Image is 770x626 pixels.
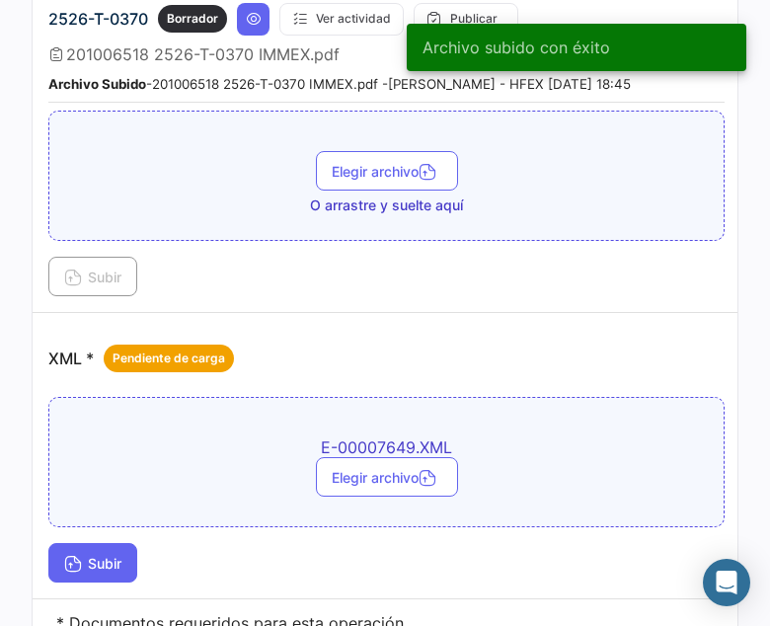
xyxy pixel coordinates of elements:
b: Archivo Subido [48,76,146,92]
span: 2526-T-0370 [48,9,148,29]
button: Subir [48,543,137,583]
span: O arrastre y suelte aquí [310,196,463,215]
span: Elegir archivo [332,163,442,180]
button: Elegir archivo [316,457,458,497]
button: Ver actividad [279,3,404,36]
p: XML * [48,345,234,372]
span: Subir [64,269,121,285]
span: Subir [64,555,121,572]
button: Subir [48,257,137,296]
small: - 201006518 2526-T-0370 IMMEX.pdf - [PERSON_NAME] - HFEX [DATE] 18:45 [48,76,631,92]
span: Borrador [167,10,218,28]
span: Pendiente de carga [113,350,225,367]
span: Archivo subido con éxito [423,38,610,57]
button: Elegir archivo [316,151,458,191]
span: Elegir archivo [332,469,442,486]
span: 201006518 2526-T-0370 IMMEX.pdf [66,44,340,64]
span: E-00007649.XML [59,437,714,457]
div: Abrir Intercom Messenger [703,559,750,606]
